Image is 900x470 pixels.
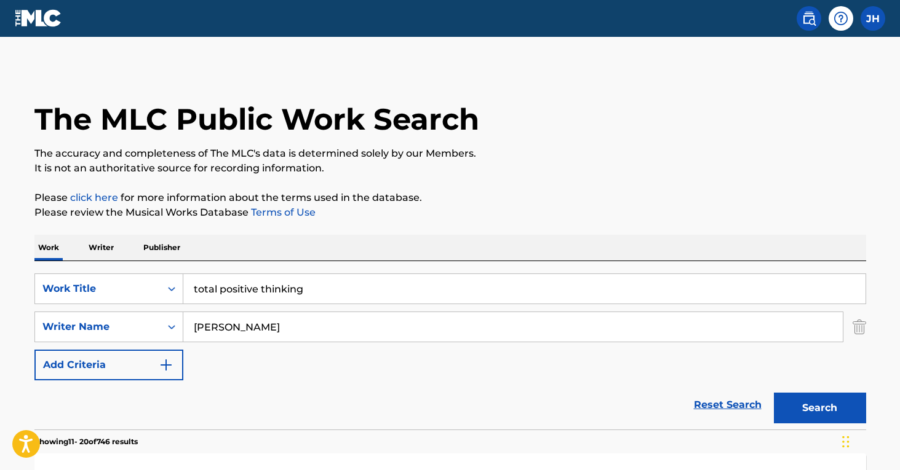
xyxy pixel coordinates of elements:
div: Help [829,6,853,31]
form: Search Form [34,273,866,429]
iframe: Resource Center [866,295,900,396]
a: Public Search [797,6,821,31]
img: help [834,11,848,26]
p: Please for more information about the terms used in the database. [34,190,866,205]
div: User Menu [861,6,885,31]
div: Writer Name [42,319,153,334]
p: Writer [85,235,117,260]
p: Publisher [140,235,184,260]
button: Add Criteria [34,350,183,380]
p: Work [34,235,63,260]
iframe: Chat Widget [838,411,900,470]
img: MLC Logo [15,9,62,27]
div: Work Title [42,281,153,296]
p: Please review the Musical Works Database [34,205,866,220]
a: Reset Search [688,391,768,418]
button: Search [774,393,866,423]
img: Delete Criterion [853,311,866,342]
h1: The MLC Public Work Search [34,101,479,138]
a: Terms of Use [249,206,316,218]
div: Drag [842,423,850,460]
p: The accuracy and completeness of The MLC's data is determined solely by our Members. [34,146,866,161]
img: search [802,11,816,26]
p: It is not an authoritative source for recording information. [34,161,866,176]
p: Showing 11 - 20 of 746 results [34,436,138,447]
img: 9d2ae6d4665cec9f34b9.svg [159,358,173,372]
a: click here [70,192,118,203]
